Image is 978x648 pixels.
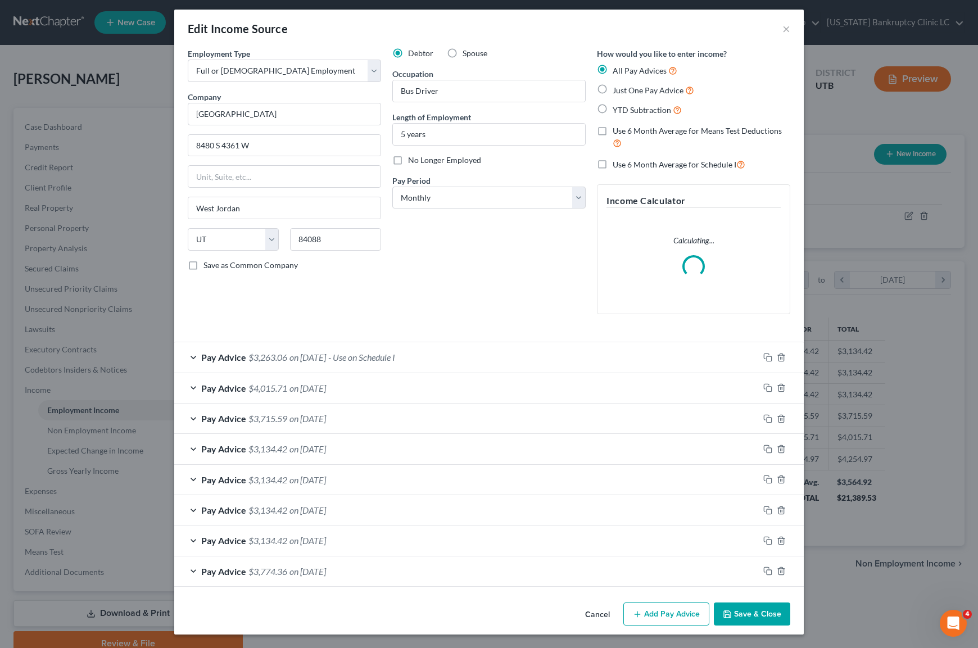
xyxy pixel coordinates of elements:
span: Pay Advice [201,352,246,362]
span: $3,774.36 [248,566,287,577]
span: Pay Advice [201,505,246,515]
span: Pay Advice [201,413,246,424]
label: Occupation [392,68,433,80]
input: Enter address... [188,135,381,156]
input: -- [393,80,585,102]
span: Company [188,92,221,102]
span: Pay Advice [201,443,246,454]
span: Employment Type [188,49,250,58]
input: Search company by name... [188,103,381,125]
span: All Pay Advices [613,66,667,75]
iframe: Intercom live chat [940,610,967,637]
span: Pay Period [392,176,431,185]
span: Pay Advice [201,535,246,546]
label: How would you like to enter income? [597,48,727,60]
span: $3,134.42 [248,443,287,454]
span: Pay Advice [201,383,246,393]
span: Use 6 Month Average for Schedule I [613,160,736,169]
span: $3,134.42 [248,474,287,485]
span: Pay Advice [201,474,246,485]
span: on [DATE] [289,566,326,577]
span: Spouse [463,48,487,58]
button: Add Pay Advice [623,602,709,626]
span: $4,015.71 [248,383,287,393]
span: on [DATE] [289,413,326,424]
input: Enter zip... [290,228,381,251]
span: on [DATE] [289,383,326,393]
button: Cancel [576,604,619,626]
span: $3,263.06 [248,352,287,362]
p: Calculating... [606,235,781,246]
span: on [DATE] [289,535,326,546]
span: - Use on Schedule I [328,352,395,362]
span: YTD Subtraction [613,105,671,115]
span: Debtor [408,48,433,58]
span: $3,134.42 [248,505,287,515]
span: on [DATE] [289,443,326,454]
button: × [782,22,790,35]
input: Enter city... [188,197,381,219]
span: Use 6 Month Average for Means Test Deductions [613,126,782,135]
span: Pay Advice [201,566,246,577]
div: Edit Income Source [188,21,288,37]
span: $3,715.59 [248,413,287,424]
span: Save as Common Company [203,260,298,270]
h5: Income Calculator [606,194,781,208]
span: on [DATE] [289,352,326,362]
span: Just One Pay Advice [613,85,683,95]
input: ex: 2 years [393,124,585,145]
span: No Longer Employed [408,155,481,165]
span: on [DATE] [289,474,326,485]
input: Unit, Suite, etc... [188,166,381,187]
span: $3,134.42 [248,535,287,546]
button: Save & Close [714,602,790,626]
span: on [DATE] [289,505,326,515]
label: Length of Employment [392,111,471,123]
span: 4 [963,610,972,619]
